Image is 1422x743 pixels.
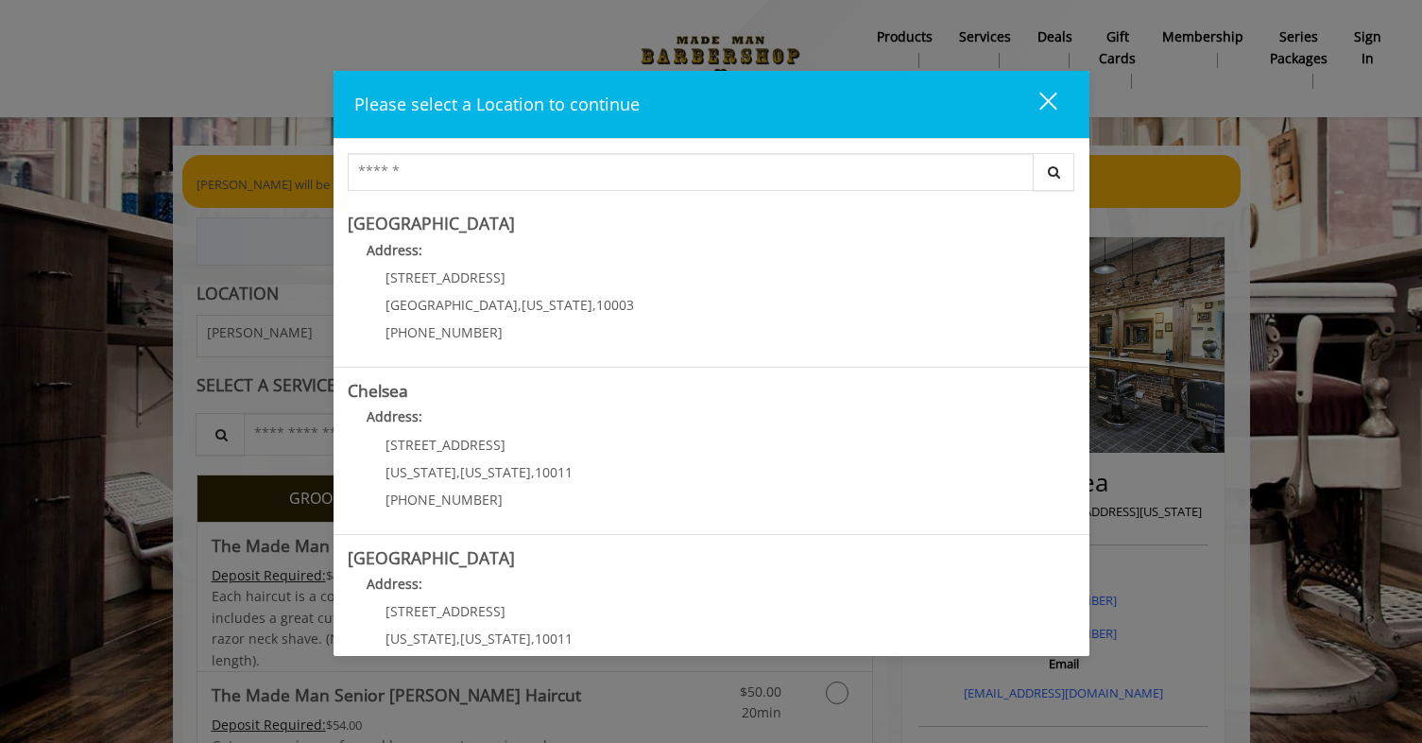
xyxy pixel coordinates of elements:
b: Address: [367,407,422,425]
span: [US_STATE] [385,630,456,648]
input: Search Center [348,153,1034,191]
span: 10011 [535,630,573,648]
b: [GEOGRAPHIC_DATA] [348,546,515,569]
span: [US_STATE] [385,463,456,481]
b: Chelsea [348,379,408,402]
span: [STREET_ADDRESS] [385,602,505,620]
span: [US_STATE] [460,630,531,648]
span: , [531,463,535,481]
span: , [531,630,535,648]
span: [GEOGRAPHIC_DATA] [385,296,518,314]
b: Address: [367,241,422,259]
span: Please select a Location to continue [354,93,640,115]
span: , [456,463,460,481]
b: Address: [367,575,422,593]
i: Search button [1043,165,1065,179]
button: close dialog [1004,85,1069,124]
span: 10003 [596,296,634,314]
div: Center Select [348,153,1075,200]
span: 10011 [535,463,573,481]
span: , [456,630,460,648]
span: , [518,296,522,314]
span: , [592,296,596,314]
div: close dialog [1018,91,1055,119]
span: [STREET_ADDRESS] [385,268,505,286]
span: [STREET_ADDRESS] [385,436,505,454]
span: [PHONE_NUMBER] [385,323,503,341]
b: [GEOGRAPHIC_DATA] [348,212,515,234]
span: [US_STATE] [522,296,592,314]
span: [US_STATE] [460,463,531,481]
span: [PHONE_NUMBER] [385,491,503,509]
